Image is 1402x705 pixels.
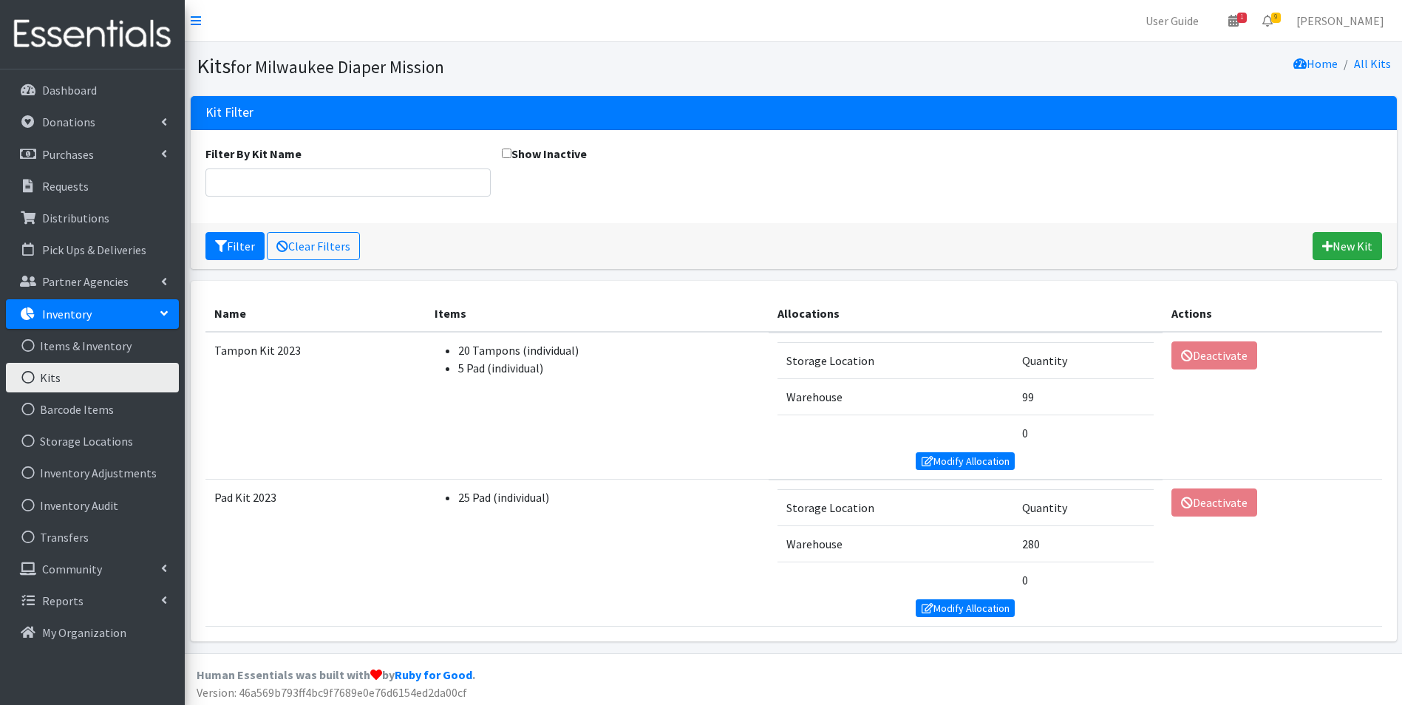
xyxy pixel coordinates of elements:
small: for Milwaukee Diaper Mission [231,56,444,78]
p: Pick Ups & Deliveries [42,242,146,257]
a: Donations [6,107,179,137]
a: Ruby for Good [395,667,472,682]
td: 99 [1013,378,1154,415]
a: 9 [1250,6,1284,35]
td: Tampon Kit 2023 [205,332,426,480]
p: Inventory [42,307,92,321]
p: My Organization [42,625,126,640]
span: 9 [1271,13,1281,23]
td: Warehouse [777,525,1014,562]
input: Show Inactive [502,149,511,158]
span: Version: 46a569b793ff4bc9f7689e0e76d6154ed2da00cf [197,685,467,700]
a: Requests [6,171,179,201]
a: Clear Filters [267,232,360,260]
p: Reports [42,593,84,608]
a: 1 [1216,6,1250,35]
a: Items & Inventory [6,331,179,361]
label: Show Inactive [502,145,587,163]
td: 280 [1013,525,1154,562]
th: Actions [1163,296,1381,332]
p: Requests [42,179,89,194]
strong: Human Essentials was built with by . [197,667,475,682]
h1: Kits [197,53,789,79]
td: Warehouse [777,378,1014,415]
th: Name [205,296,426,332]
a: Community [6,554,179,584]
td: Pad Kit 2023 [205,480,426,627]
a: All Kits [1354,56,1391,71]
a: Barcode Items [6,395,179,424]
p: Partner Agencies [42,274,129,289]
th: Items [426,296,769,332]
a: My Organization [6,618,179,647]
td: 0 [1013,562,1154,598]
p: Dashboard [42,83,97,98]
a: Purchases [6,140,179,169]
a: Inventory Audit [6,491,179,520]
a: Inventory [6,299,179,329]
a: Modify Allocation [916,599,1015,617]
a: Inventory Adjustments [6,458,179,488]
td: Quantity [1013,489,1154,525]
a: Modify Allocation [916,452,1015,470]
a: Pick Ups & Deliveries [6,235,179,265]
li: 20 Tampons (individual) [458,341,760,359]
h3: Kit Filter [205,105,253,120]
a: Reports [6,586,179,616]
p: Purchases [42,147,94,162]
td: Quantity [1013,342,1154,378]
li: 25 Pad (individual) [458,488,760,506]
a: User Guide [1134,6,1211,35]
li: 5 Pad (individual) [458,359,760,377]
button: Filter [205,232,265,260]
a: Dashboard [6,75,179,105]
a: Home [1293,56,1338,71]
th: Allocations [769,296,1163,332]
p: Distributions [42,211,109,225]
a: Distributions [6,203,179,233]
a: Storage Locations [6,426,179,456]
a: Partner Agencies [6,267,179,296]
span: 1 [1237,13,1247,23]
td: Storage Location [777,489,1014,525]
td: 0 [1013,415,1154,451]
a: [PERSON_NAME] [1284,6,1396,35]
td: Storage Location [777,342,1014,378]
label: Filter By Kit Name [205,145,302,163]
p: Community [42,562,102,576]
p: Donations [42,115,95,129]
a: New Kit [1313,232,1382,260]
a: Transfers [6,522,179,552]
img: HumanEssentials [6,10,179,59]
a: Kits [6,363,179,392]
